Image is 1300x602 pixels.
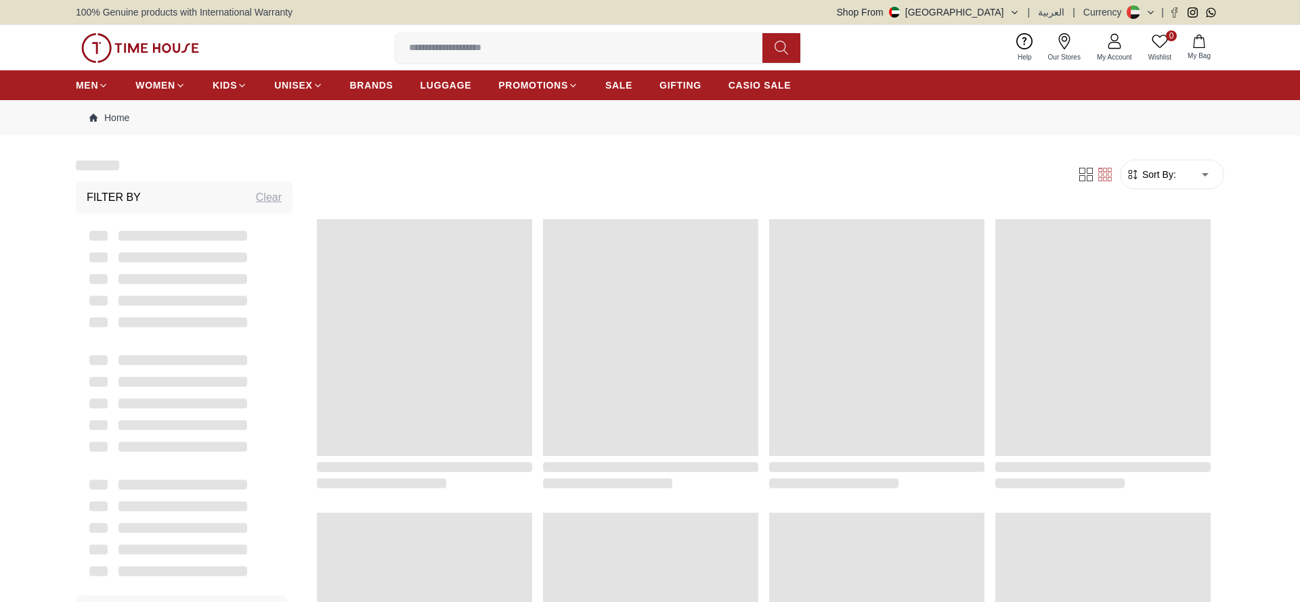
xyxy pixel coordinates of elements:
[1038,5,1064,19] button: العربية
[76,5,292,19] span: 100% Genuine products with International Warranty
[1188,7,1198,18] a: Instagram
[135,73,186,97] a: WOMEN
[1166,30,1177,41] span: 0
[1010,30,1040,65] a: Help
[274,78,312,92] span: UNISEX
[76,73,108,97] a: MEN
[498,78,568,92] span: PROMOTIONS
[1040,30,1089,65] a: Our Stores
[1083,5,1127,19] div: Currency
[729,73,792,97] a: CASIO SALE
[498,73,578,97] a: PROMOTIONS
[274,73,322,97] a: UNISEX
[1126,168,1176,181] button: Sort By:
[1012,52,1037,62] span: Help
[81,33,199,63] img: ...
[350,78,393,92] span: BRANDS
[420,73,472,97] a: LUGGAGE
[605,73,632,97] a: SALE
[213,73,247,97] a: KIDS
[1043,52,1086,62] span: Our Stores
[350,73,393,97] a: BRANDS
[659,78,701,92] span: GIFTING
[729,78,792,92] span: CASIO SALE
[837,5,1020,19] button: Shop From[GEOGRAPHIC_DATA]
[605,78,632,92] span: SALE
[1072,5,1075,19] span: |
[1161,5,1164,19] span: |
[1140,168,1176,181] span: Sort By:
[1028,5,1031,19] span: |
[1182,51,1216,61] span: My Bag
[87,189,141,206] h3: Filter By
[76,78,98,92] span: MEN
[1169,7,1179,18] a: Facebook
[1143,52,1177,62] span: Wishlist
[1206,7,1216,18] a: Whatsapp
[89,111,129,124] a: Home
[1179,32,1219,64] button: My Bag
[1140,30,1179,65] a: 0Wishlist
[889,7,900,18] img: United Arab Emirates
[135,78,175,92] span: WOMEN
[659,73,701,97] a: GIFTING
[1091,52,1137,62] span: My Account
[76,100,1224,135] nav: Breadcrumb
[213,78,237,92] span: KIDS
[256,189,282,206] div: Clear
[420,78,472,92] span: LUGGAGE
